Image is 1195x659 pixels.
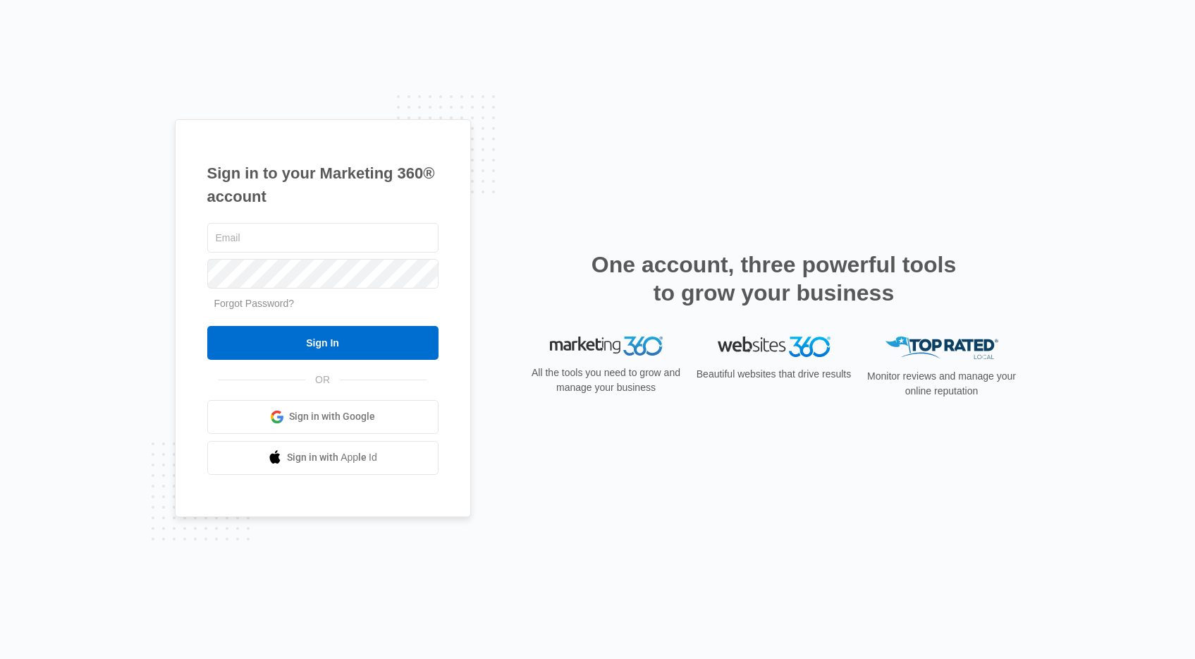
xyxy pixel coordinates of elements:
p: All the tools you need to grow and manage your business [527,365,685,395]
input: Sign In [207,326,439,360]
img: Marketing 360 [550,337,663,356]
a: Sign in with Apple Id [207,441,439,475]
span: Sign in with Apple Id [287,450,377,465]
input: Email [207,223,439,253]
h2: One account, three powerful tools to grow your business [587,250,961,307]
img: Top Rated Local [885,337,998,360]
p: Beautiful websites that drive results [695,367,853,382]
a: Forgot Password? [214,298,295,309]
span: OR [305,373,340,387]
span: Sign in with Google [289,409,375,424]
a: Sign in with Google [207,400,439,434]
p: Monitor reviews and manage your online reputation [863,369,1021,399]
img: Websites 360 [718,337,831,357]
h1: Sign in to your Marketing 360® account [207,162,439,208]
